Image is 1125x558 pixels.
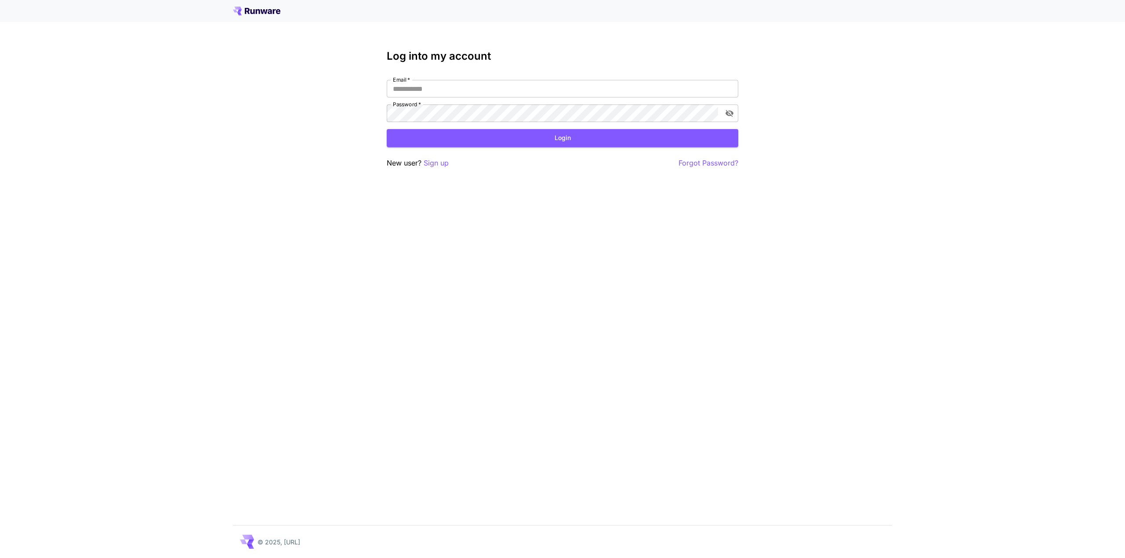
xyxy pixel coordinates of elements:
[258,537,300,547] p: © 2025, [URL]
[387,129,738,147] button: Login
[387,158,449,169] p: New user?
[679,158,738,169] button: Forgot Password?
[387,50,738,62] h3: Log into my account
[424,158,449,169] button: Sign up
[393,101,421,108] label: Password
[393,76,410,83] label: Email
[722,105,737,121] button: toggle password visibility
